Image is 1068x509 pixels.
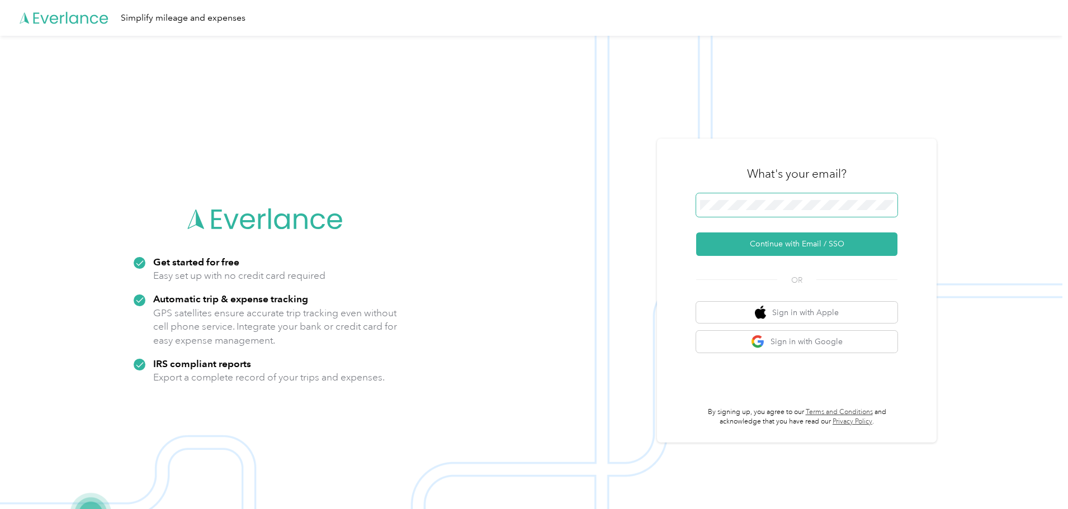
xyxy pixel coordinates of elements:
[806,408,873,416] a: Terms and Conditions
[153,293,308,305] strong: Automatic trip & expense tracking
[777,274,816,286] span: OR
[153,358,251,369] strong: IRS compliant reports
[696,232,897,256] button: Continue with Email / SSO
[153,256,239,268] strong: Get started for free
[747,166,847,182] h3: What's your email?
[833,417,872,426] a: Privacy Policy
[755,306,766,320] img: apple logo
[696,407,897,427] p: By signing up, you agree to our and acknowledge that you have read our .
[153,370,385,384] p: Export a complete record of your trips and expenses.
[153,269,325,283] p: Easy set up with no credit card required
[696,302,897,324] button: apple logoSign in with Apple
[696,331,897,353] button: google logoSign in with Google
[751,335,765,349] img: google logo
[121,11,245,25] div: Simplify mileage and expenses
[153,306,398,348] p: GPS satellites ensure accurate trip tracking even without cell phone service. Integrate your bank...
